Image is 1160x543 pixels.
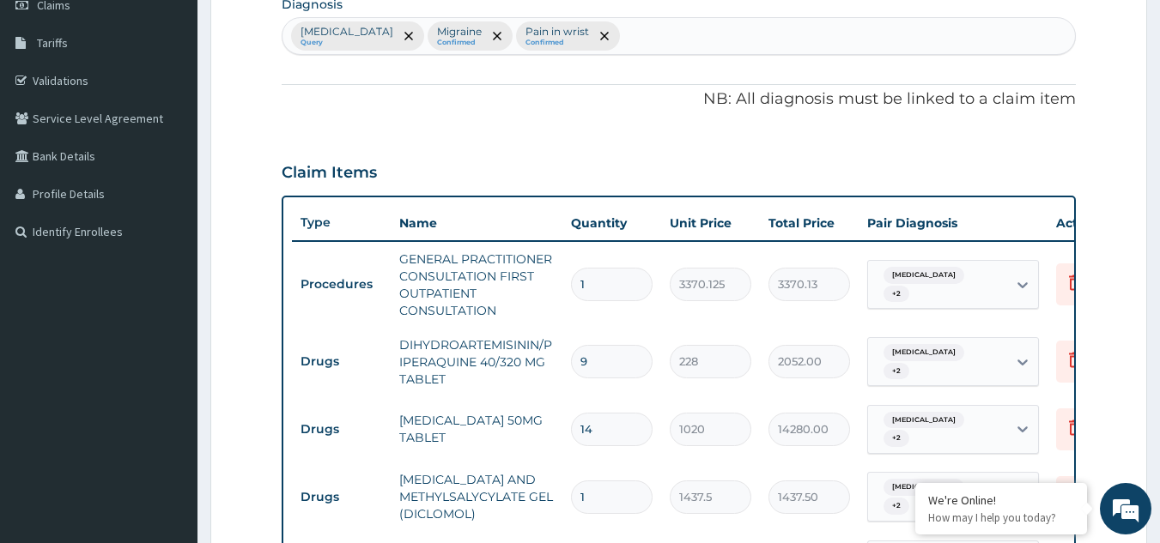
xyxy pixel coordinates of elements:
[282,88,1077,111] p: NB: All diagnosis must be linked to a claim item
[928,510,1074,525] p: How may I help you today?
[301,25,393,39] p: [MEDICAL_DATA]
[391,403,562,455] td: [MEDICAL_DATA] 50MG TABLET
[661,206,760,240] th: Unit Price
[292,481,391,513] td: Drugs
[301,39,393,47] small: Query
[760,206,859,240] th: Total Price
[525,39,589,47] small: Confirmed
[282,164,377,183] h3: Claim Items
[884,344,964,361] span: [MEDICAL_DATA]
[489,28,505,44] span: remove selection option
[9,361,327,421] textarea: Type your message and hit 'Enter'
[597,28,612,44] span: remove selection option
[884,430,909,447] span: + 2
[32,86,70,129] img: d_794563401_company_1708531726252_794563401
[562,206,661,240] th: Quantity
[884,479,964,496] span: [MEDICAL_DATA]
[437,39,482,47] small: Confirmed
[292,268,391,300] td: Procedures
[391,462,562,531] td: [MEDICAL_DATA] AND METHYLSALYCYLATE GEL (DICLOMOL)
[859,206,1048,240] th: Pair Diagnosis
[292,346,391,377] td: Drugs
[884,498,909,515] span: + 2
[928,492,1074,508] div: We're Online!
[884,286,909,303] span: + 2
[437,25,482,39] p: Migraine
[37,35,68,51] span: Tariffs
[884,267,964,284] span: [MEDICAL_DATA]
[391,328,562,396] td: DIHYDROARTEMISININ/PIPERAQUINE 40/320 MG TABLET
[525,25,589,39] p: Pain in wrist
[89,96,288,118] div: Chat with us now
[401,28,416,44] span: remove selection option
[1048,206,1133,240] th: Actions
[282,9,323,50] div: Minimize live chat window
[391,206,562,240] th: Name
[884,363,909,380] span: + 2
[884,412,964,429] span: [MEDICAL_DATA]
[391,242,562,328] td: GENERAL PRACTITIONER CONSULTATION FIRST OUTPATIENT CONSULTATION
[292,207,391,238] th: Type
[100,162,237,335] span: We're online!
[292,413,391,445] td: Drugs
